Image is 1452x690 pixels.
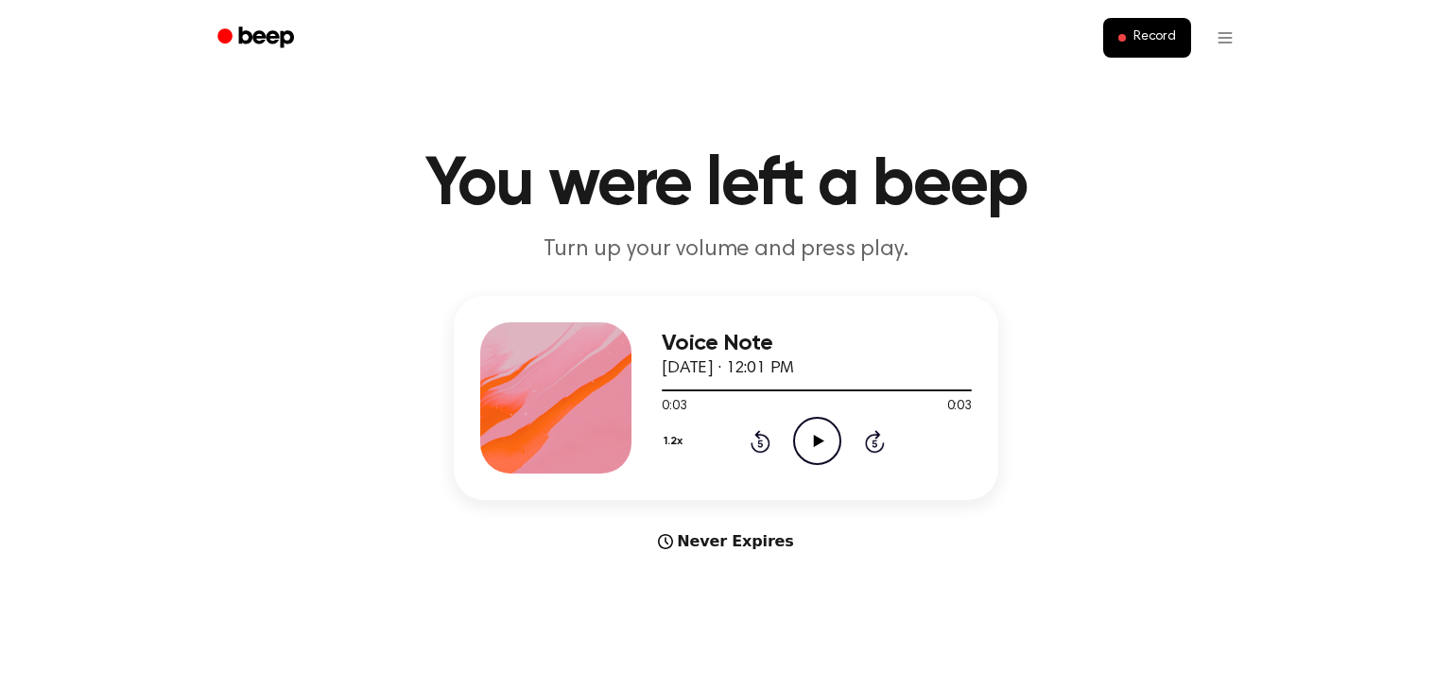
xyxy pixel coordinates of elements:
[662,425,689,457] button: 1.2x
[662,331,972,356] h3: Voice Note
[947,397,972,417] span: 0:03
[1103,18,1191,58] button: Record
[662,397,686,417] span: 0:03
[242,151,1210,219] h1: You were left a beep
[662,360,794,377] span: [DATE] · 12:01 PM
[454,530,998,553] div: Never Expires
[1133,29,1176,46] span: Record
[363,234,1089,266] p: Turn up your volume and press play.
[204,20,311,57] a: Beep
[1202,15,1248,60] button: Open menu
